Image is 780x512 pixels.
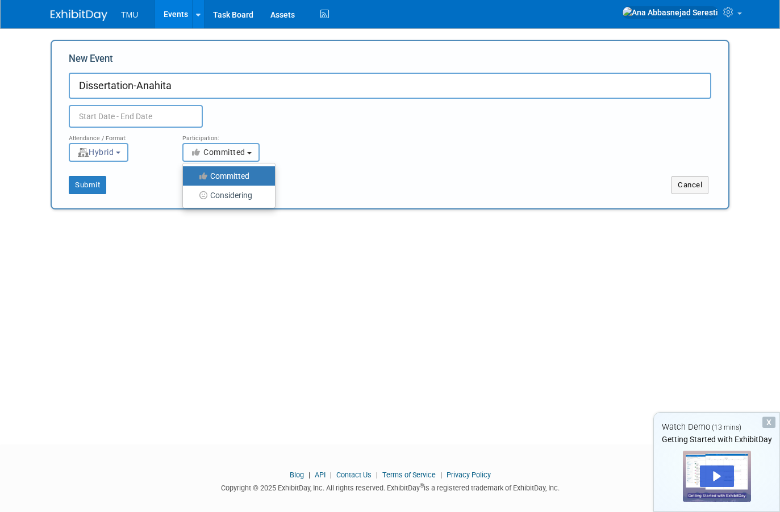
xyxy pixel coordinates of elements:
button: Hybrid [69,143,128,162]
span: (13 mins) [712,423,741,431]
button: Cancel [671,176,708,194]
button: Committed [182,143,260,162]
label: New Event [69,52,113,70]
div: Participation: [182,128,279,142]
button: Submit [69,176,106,194]
span: | [306,471,313,479]
span: TMU [121,10,138,19]
label: Considering [189,188,264,203]
img: Ana Abbasnejad Seresti [622,6,719,19]
span: Committed [190,148,245,157]
div: Watch Demo [654,421,779,433]
span: | [373,471,381,479]
span: Hybrid [77,148,114,157]
input: Start Date - End Date [69,105,203,128]
sup: ® [420,482,424,489]
a: Contact Us [336,471,372,479]
a: API [315,471,326,479]
a: Privacy Policy [447,471,491,479]
a: Blog [290,471,304,479]
img: ExhibitDay [51,10,107,21]
span: | [437,471,445,479]
div: Dismiss [762,417,775,428]
div: Play [700,465,734,487]
span: | [327,471,335,479]
div: Getting Started with ExhibitDay [654,434,779,445]
label: Committed [189,169,264,183]
div: Attendance / Format: [69,128,165,142]
a: Terms of Service [382,471,436,479]
input: Name of Trade Show / Conference [69,73,711,99]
